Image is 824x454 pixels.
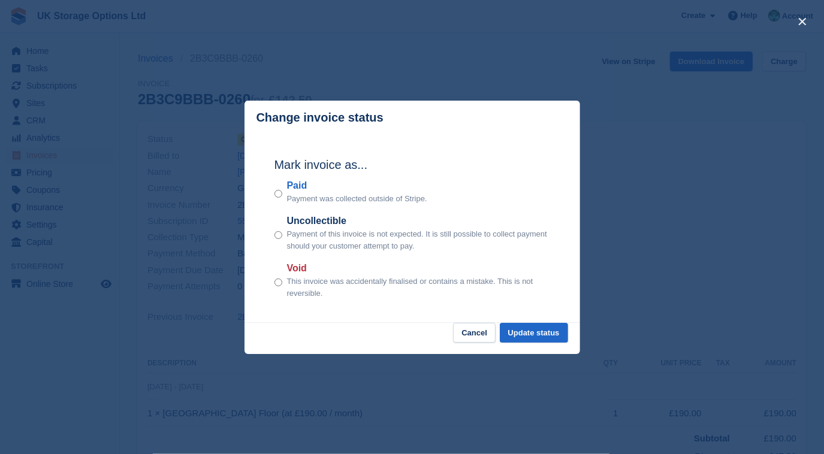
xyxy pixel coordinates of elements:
[287,178,427,193] label: Paid
[256,111,384,125] p: Change invoice status
[287,193,427,205] p: Payment was collected outside of Stripe.
[287,261,550,276] label: Void
[274,156,550,174] h2: Mark invoice as...
[287,276,550,299] p: This invoice was accidentally finalised or contains a mistake. This is not reversible.
[793,12,812,31] button: close
[287,228,550,252] p: Payment of this invoice is not expected. It is still possible to collect payment should your cust...
[287,214,550,228] label: Uncollectible
[500,323,568,343] button: Update status
[453,323,496,343] button: Cancel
